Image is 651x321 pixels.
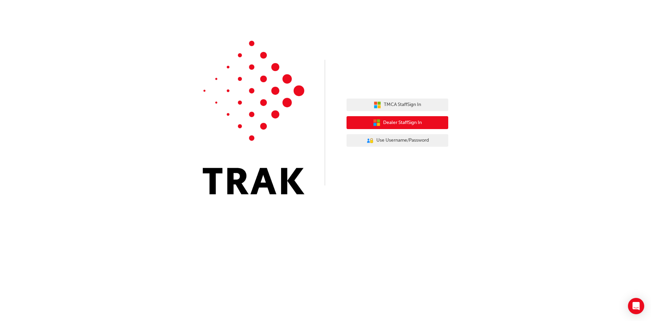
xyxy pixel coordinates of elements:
button: TMCA StaffSign In [347,99,448,111]
span: Dealer Staff Sign In [383,119,422,127]
img: Trak [203,41,304,194]
span: TMCA Staff Sign In [384,101,421,109]
button: Dealer StaffSign In [347,116,448,129]
button: Use Username/Password [347,134,448,147]
span: Use Username/Password [376,137,429,144]
div: Open Intercom Messenger [628,298,644,314]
